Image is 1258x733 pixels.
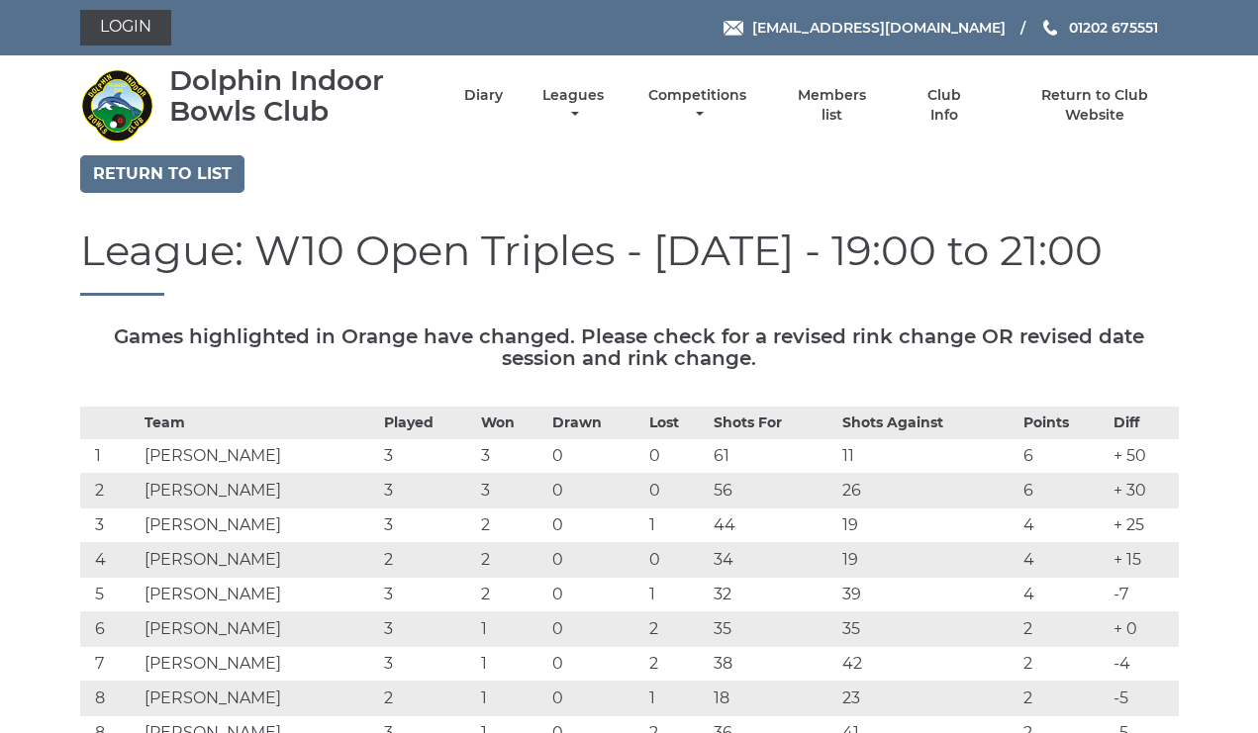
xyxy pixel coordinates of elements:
[80,10,171,46] a: Login
[140,612,379,647] td: [PERSON_NAME]
[644,408,709,439] th: Lost
[837,439,1018,474] td: 11
[379,408,476,439] th: Played
[80,612,140,647] td: 6
[140,578,379,612] td: [PERSON_NAME]
[476,508,547,543] td: 2
[1109,647,1178,682] td: -4
[1018,647,1110,682] td: 2
[1018,408,1110,439] th: Points
[837,578,1018,612] td: 39
[709,612,836,647] td: 35
[644,647,709,682] td: 2
[644,86,752,125] a: Competitions
[80,439,140,474] td: 1
[379,647,476,682] td: 3
[80,155,244,193] a: Return to list
[379,682,476,716] td: 2
[837,408,1018,439] th: Shots Against
[80,508,140,543] td: 3
[80,325,1179,369] h5: Games highlighted in Orange have changed. Please check for a revised rink change OR revised date ...
[379,612,476,647] td: 3
[547,543,644,578] td: 0
[464,86,503,105] a: Diary
[709,647,836,682] td: 38
[1109,474,1178,508] td: + 30
[547,578,644,612] td: 0
[476,408,547,439] th: Won
[1109,543,1178,578] td: + 15
[837,612,1018,647] td: 35
[80,647,140,682] td: 7
[709,508,836,543] td: 44
[724,21,743,36] img: Email
[476,543,547,578] td: 2
[547,474,644,508] td: 0
[140,543,379,578] td: [PERSON_NAME]
[80,682,140,716] td: 8
[837,474,1018,508] td: 26
[80,228,1179,296] h1: League: W10 Open Triples - [DATE] - 19:00 to 21:00
[547,408,644,439] th: Drawn
[709,682,836,716] td: 18
[709,439,836,474] td: 61
[140,408,379,439] th: Team
[644,508,709,543] td: 1
[169,65,430,127] div: Dolphin Indoor Bowls Club
[476,647,547,682] td: 1
[1109,578,1178,612] td: -7
[547,439,644,474] td: 0
[837,508,1018,543] td: 19
[140,647,379,682] td: [PERSON_NAME]
[1109,439,1178,474] td: + 50
[547,508,644,543] td: 0
[1043,20,1057,36] img: Phone us
[1109,508,1178,543] td: + 25
[1018,578,1110,612] td: 4
[1040,17,1158,39] a: Phone us 01202 675551
[786,86,877,125] a: Members list
[644,474,709,508] td: 0
[1018,682,1110,716] td: 2
[476,439,547,474] td: 3
[547,647,644,682] td: 0
[476,578,547,612] td: 2
[140,682,379,716] td: [PERSON_NAME]
[80,578,140,612] td: 5
[476,612,547,647] td: 1
[1109,408,1178,439] th: Diff
[379,543,476,578] td: 2
[80,474,140,508] td: 2
[644,682,709,716] td: 1
[837,682,1018,716] td: 23
[644,543,709,578] td: 0
[724,17,1006,39] a: Email [EMAIL_ADDRESS][DOMAIN_NAME]
[379,474,476,508] td: 3
[1018,543,1110,578] td: 4
[379,578,476,612] td: 3
[837,543,1018,578] td: 19
[80,543,140,578] td: 4
[476,474,547,508] td: 3
[379,508,476,543] td: 3
[80,68,154,142] img: Dolphin Indoor Bowls Club
[1011,86,1178,125] a: Return to Club Website
[1109,612,1178,647] td: + 0
[709,578,836,612] td: 32
[913,86,977,125] a: Club Info
[547,612,644,647] td: 0
[644,612,709,647] td: 2
[537,86,609,125] a: Leagues
[547,682,644,716] td: 0
[644,439,709,474] td: 0
[1069,19,1158,37] span: 01202 675551
[379,439,476,474] td: 3
[476,682,547,716] td: 1
[1018,474,1110,508] td: 6
[644,578,709,612] td: 1
[1018,508,1110,543] td: 4
[140,439,379,474] td: [PERSON_NAME]
[140,508,379,543] td: [PERSON_NAME]
[140,474,379,508] td: [PERSON_NAME]
[1109,682,1178,716] td: -5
